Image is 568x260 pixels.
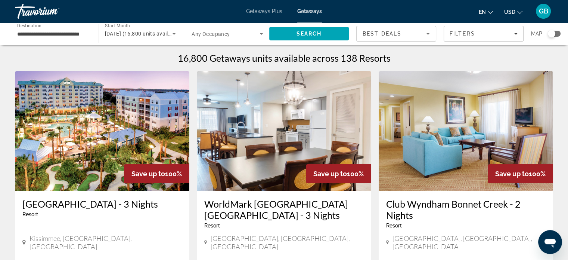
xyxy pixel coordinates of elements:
[269,27,349,40] button: Search
[131,170,165,178] span: Save up to
[22,198,182,209] a: [GEOGRAPHIC_DATA] - 3 Nights
[178,52,391,64] h1: 16,800 Getaways units available across 138 Resorts
[444,26,524,42] button: Filters
[211,234,364,251] span: [GEOGRAPHIC_DATA], [GEOGRAPHIC_DATA], [GEOGRAPHIC_DATA]
[495,170,529,178] span: Save up to
[296,31,322,37] span: Search
[313,170,347,178] span: Save up to
[246,8,282,14] a: Getaways Plus
[204,198,364,221] a: WorldMark [GEOGRAPHIC_DATA] [GEOGRAPHIC_DATA] - 3 Nights
[479,6,493,17] button: Change language
[363,31,401,37] span: Best Deals
[306,164,371,183] div: 100%
[124,164,189,183] div: 100%
[363,29,430,38] mat-select: Sort by
[488,164,553,183] div: 100%
[450,31,475,37] span: Filters
[197,71,371,191] img: WorldMark Orlando Kingstown Reef - 3 Nights
[392,234,546,251] span: [GEOGRAPHIC_DATA], [GEOGRAPHIC_DATA], [GEOGRAPHIC_DATA]
[105,31,181,37] span: [DATE] (16,800 units available)
[105,23,130,28] span: Start Month
[297,8,322,14] a: Getaways
[15,1,90,21] a: Travorium
[379,71,553,191] img: Club Wyndham Bonnet Creek - 2 Nights
[479,9,486,15] span: en
[386,198,546,221] a: Club Wyndham Bonnet Creek - 2 Nights
[531,28,542,39] span: Map
[17,30,89,39] input: Select destination
[192,31,230,37] span: Any Occupancy
[538,230,562,254] iframe: Button to launch messaging window
[504,6,522,17] button: Change currency
[22,211,38,217] span: Resort
[386,223,402,229] span: Resort
[204,223,220,229] span: Resort
[17,23,41,28] span: Destination
[539,7,548,15] span: GB
[504,9,515,15] span: USD
[15,71,189,191] img: Calypso Cay Resort - 3 Nights
[534,3,553,19] button: User Menu
[30,234,182,251] span: Kissimmee, [GEOGRAPHIC_DATA], [GEOGRAPHIC_DATA]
